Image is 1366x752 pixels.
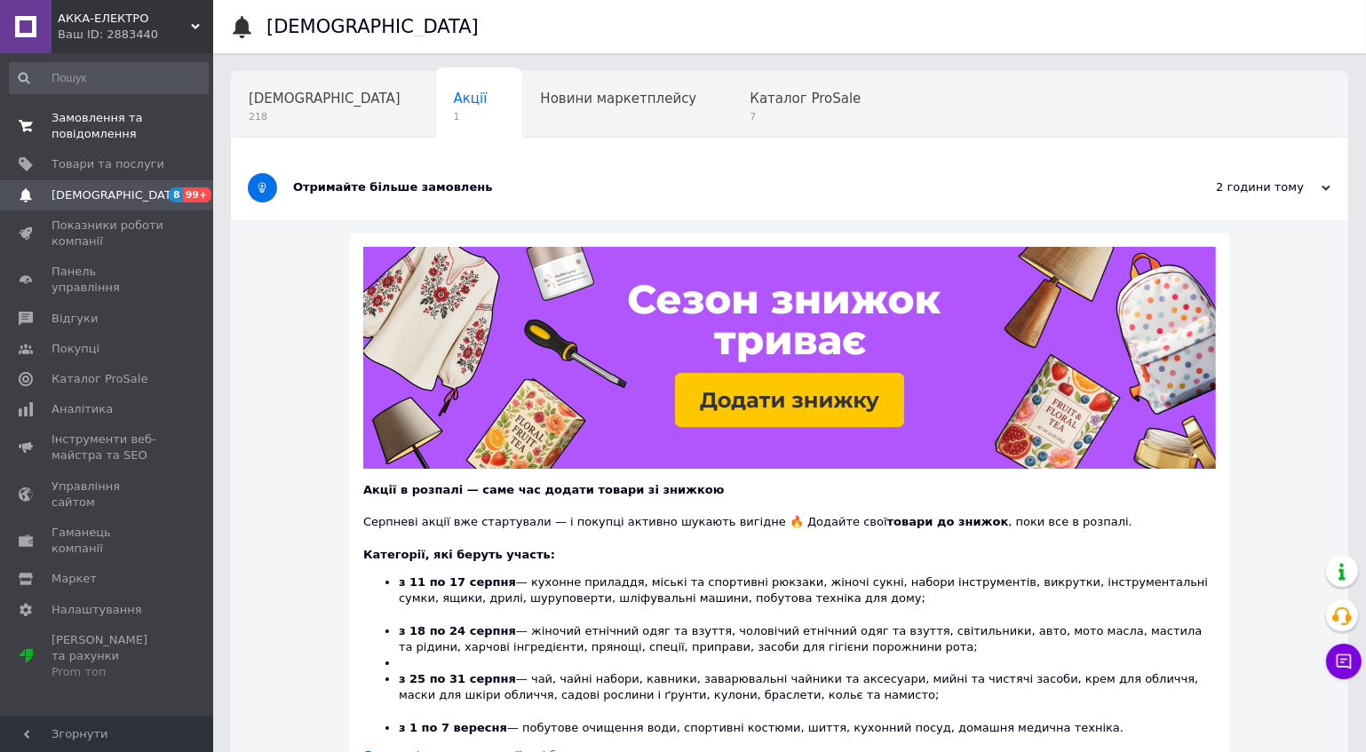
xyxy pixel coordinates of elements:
[249,110,401,123] span: 218
[52,571,97,587] span: Маркет
[293,179,1153,195] div: Отримайте більше замовлень
[454,110,488,123] span: 1
[750,110,861,123] span: 7
[52,156,164,172] span: Товари та послуги
[52,187,183,203] span: [DEMOGRAPHIC_DATA]
[399,624,516,637] b: з 18 по 24 серпня
[249,91,401,107] span: [DEMOGRAPHIC_DATA]
[399,623,1216,655] li: — жіночий етнічний одяг та взуття, чоловічий етнічний одяг та взуття, світильники, авто, мото мас...
[887,515,1009,528] b: товари до знижок
[183,187,212,202] span: 99+
[52,110,164,142] span: Замовлення та повідомлення
[363,498,1216,530] div: Серпневі акції вже стартували — і покупці активно шукають вигідне 🔥 Додайте свої , поки все в роз...
[58,11,191,27] span: АККА-ЕЛЕКТРО
[1326,644,1362,679] button: Чат з покупцем
[454,91,488,107] span: Акції
[399,671,1216,720] li: — чай, чайні набори, кавники, заварювальні чайники та аксесуари, мийні та чистячі засоби, крем дл...
[169,187,183,202] span: 8
[52,311,98,327] span: Відгуки
[9,62,209,94] input: Пошук
[52,341,99,357] span: Покупці
[1153,179,1330,195] div: 2 години тому
[52,602,142,618] span: Налаштування
[52,371,147,387] span: Каталог ProSale
[52,264,164,296] span: Панель управління
[52,632,164,681] span: [PERSON_NAME] та рахунки
[399,574,1216,623] li: — кухонне приладдя, міські та спортивні рюкзаки, жіночі сукні, набори інструментів, викрутки, інс...
[266,16,479,37] h1: [DEMOGRAPHIC_DATA]
[399,575,516,589] b: з 11 по 17 серпня
[363,483,724,496] b: Акції в розпалі — саме час додати товари зі знижкою
[363,548,555,561] b: Категорії, які беруть участь:
[540,91,696,107] span: Новини маркетплейсу
[58,27,213,43] div: Ваш ID: 2883440
[750,91,861,107] span: Каталог ProSale
[399,672,516,685] b: з 25 по 31 серпня
[52,401,113,417] span: Аналітика
[52,525,164,557] span: Гаманець компанії
[399,721,507,734] b: з 1 по 7 вересня
[52,479,164,511] span: Управління сайтом
[52,664,164,680] div: Prom топ
[52,431,164,463] span: Інструменти веб-майстра та SEO
[52,218,164,249] span: Показники роботи компанії
[399,720,1216,736] li: — побутове очищення води, спортивні костюми, шиття, кухонний посуд, домашня медична техніка.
